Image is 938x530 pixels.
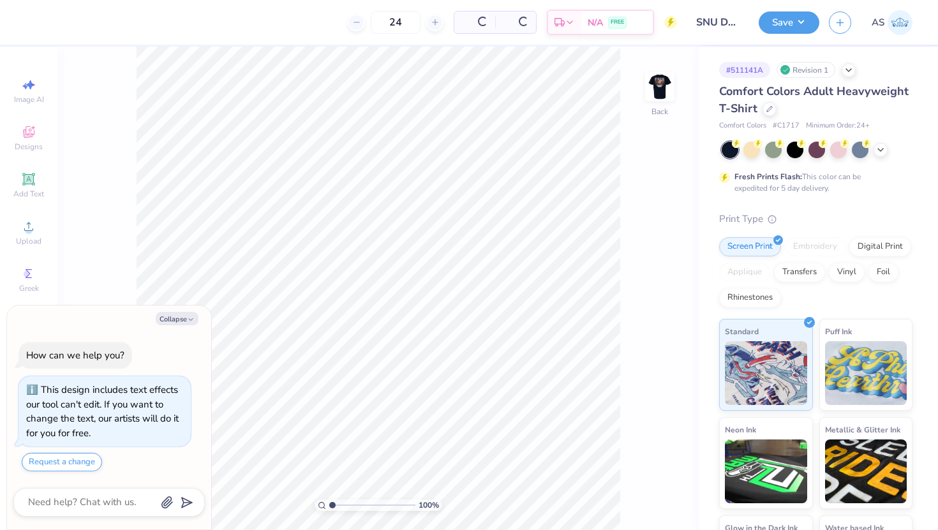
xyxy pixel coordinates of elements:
[725,423,756,436] span: Neon Ink
[16,236,41,246] span: Upload
[719,121,766,131] span: Comfort Colors
[725,341,807,405] img: Standard
[773,121,800,131] span: # C1717
[26,349,124,362] div: How can we help you?
[719,62,770,78] div: # 511141A
[13,189,44,199] span: Add Text
[777,62,835,78] div: Revision 1
[156,312,198,325] button: Collapse
[371,11,421,34] input: – –
[588,16,603,29] span: N/A
[785,237,845,256] div: Embroidery
[849,237,911,256] div: Digital Print
[734,172,802,182] strong: Fresh Prints Flash:
[651,106,668,117] div: Back
[868,263,898,282] div: Foil
[647,74,673,99] img: Back
[872,15,884,30] span: AS
[687,10,749,35] input: Untitled Design
[719,263,770,282] div: Applique
[825,325,852,338] span: Puff Ink
[829,263,865,282] div: Vinyl
[719,212,912,226] div: Print Type
[825,423,900,436] span: Metallic & Glitter Ink
[419,499,439,511] span: 100 %
[725,439,807,503] img: Neon Ink
[14,94,44,105] span: Image AI
[774,263,825,282] div: Transfers
[719,84,909,116] span: Comfort Colors Adult Heavyweight T-Shirt
[611,18,624,27] span: FREE
[825,439,907,503] img: Metallic & Glitter Ink
[806,121,870,131] span: Minimum Order: 24 +
[888,10,912,35] img: Ayla Schmanke
[725,325,759,338] span: Standard
[719,288,781,307] div: Rhinestones
[22,453,102,471] button: Request a change
[825,341,907,405] img: Puff Ink
[15,142,43,152] span: Designs
[26,383,179,439] div: This design includes text effects our tool can't edit. If you want to change the text, our artist...
[734,171,891,194] div: This color can be expedited for 5 day delivery.
[759,11,819,34] button: Save
[872,10,912,35] a: AS
[719,237,781,256] div: Screen Print
[19,283,39,293] span: Greek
